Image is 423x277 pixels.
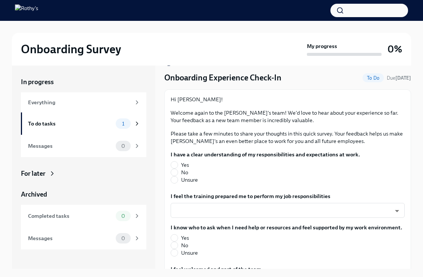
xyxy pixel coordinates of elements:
h2: Onboarding Survey [21,42,121,57]
span: 0 [117,213,130,219]
div: Everything [28,98,131,106]
h3: 0% [388,42,402,56]
span: Due [387,75,411,81]
label: I know who to ask when I need help or resources and feel supported by my work environment. [171,224,402,231]
h4: Onboarding Experience Check-In [164,72,282,83]
label: I feel welcomed and part of the team. [171,265,263,273]
p: Welcome again to the [PERSON_NAME]'s team! We'd love to hear about your experience so far. Your f... [171,109,405,124]
a: Archived [21,190,146,199]
span: Unsure [181,249,198,257]
strong: [DATE] [395,75,411,81]
div: Messages [28,234,113,242]
strong: My progress [307,42,337,50]
a: To do tasks1 [21,112,146,135]
div: ​ [171,203,405,218]
a: Messages0 [21,227,146,249]
span: Yes [181,234,189,242]
span: October 20th, 2025 09:00 [387,74,411,82]
span: 0 [117,143,130,149]
span: Yes [181,161,189,169]
div: For later [21,169,46,178]
a: Completed tasks0 [21,205,146,227]
span: 0 [117,236,130,241]
p: Hi [PERSON_NAME]! [171,96,405,103]
span: 1 [118,121,129,127]
span: No [181,242,188,249]
label: I have a clear understanding of my responsibilities and expectations at work. [171,151,360,158]
a: Everything [21,92,146,112]
div: To do tasks [28,120,113,128]
span: Unsure [181,176,198,184]
a: In progress [21,77,146,86]
span: To Do [363,75,384,81]
span: No [181,169,188,176]
div: Completed tasks [28,212,113,220]
p: Please take a few minutes to share your thoughts in this quick survey. Your feedback helps us mak... [171,130,405,145]
img: Rothy's [15,4,38,16]
a: Messages0 [21,135,146,157]
div: Messages [28,142,113,150]
label: I feel the training prepared me to perform my job responsibilities [171,192,405,200]
a: For later [21,169,146,178]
